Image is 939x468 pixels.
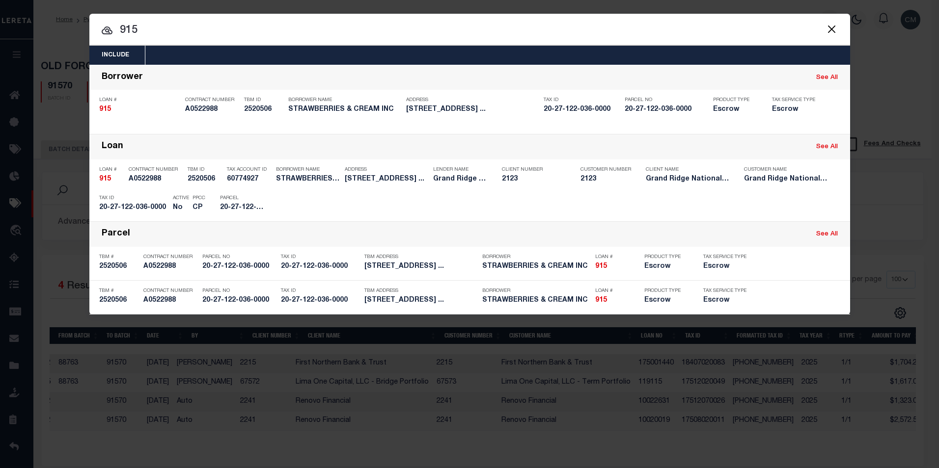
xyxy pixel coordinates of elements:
p: Lender Name [433,167,487,173]
p: Customer Number [580,167,631,173]
p: Address [345,167,428,173]
h5: Escrow [703,296,747,305]
h5: 330-334 E 75TH ST CHICAGO, IL ... [345,175,428,183]
a: See All [816,144,838,150]
div: Parcel [102,229,130,240]
p: Tax Service Type [772,97,821,103]
p: Borrower Name [288,97,401,103]
h5: 60774927 [227,175,271,183]
h5: Grand Ridge National Bank [646,175,729,183]
h5: Grand Ridge National Bank [744,175,828,183]
h5: Escrow [772,105,821,114]
h5: Escrow [644,296,689,305]
h5: Grand Ridge National Bank [433,175,487,183]
p: TBM # [99,254,138,260]
h5: 20-27-122-036-0000 [99,204,168,212]
p: Customer Name [744,167,828,173]
button: Close [826,23,838,35]
div: Loan [102,141,123,153]
h5: 915 [99,175,124,183]
p: Active [173,195,189,201]
input: Start typing... [89,22,850,39]
p: Product Type [713,97,757,103]
h5: 20-27-122-036-0000 [281,262,359,271]
p: Address [406,97,539,103]
h5: A0522988 [129,175,183,183]
a: See All [816,231,838,237]
p: Contract Number [143,254,197,260]
p: Client Name [646,167,729,173]
p: Tax ID [544,97,620,103]
div: Borrower [102,72,143,83]
h5: Escrow [644,262,689,271]
h5: A0522988 [185,105,239,114]
p: Borrower Name [276,167,340,173]
h5: 2520506 [244,105,283,114]
p: Borrower [482,288,590,294]
h5: 330-334 E 75TH ST CHICAGO, IL ... [364,262,477,271]
p: Parcel No [202,288,276,294]
h5: 2123 [502,175,566,183]
h5: 2520506 [188,175,222,183]
h5: 20-27-122-036-0000 [202,296,276,305]
h5: 915 [595,262,639,271]
h5: 20-27-122-036-0000 [544,105,620,114]
p: TBM ID [244,97,283,103]
p: Parcel No [202,254,276,260]
h5: STRAWBERRIES & CREAM INC [482,296,590,305]
p: Tax Account ID [227,167,271,173]
h5: 20-27-122-036-0000 [625,105,708,114]
h5: Escrow [703,262,747,271]
p: Loan # [99,167,124,173]
h5: STRAWBERRIES & CREAM INC [276,175,340,183]
h5: 915 [99,105,180,114]
h5: 2520506 [99,262,138,271]
h5: 20-27-122-036-0000 [202,262,276,271]
h5: 20-27-122-036-0000 [220,204,264,212]
h5: A0522988 [143,296,197,305]
button: Include [89,46,141,65]
h5: 2520506 [99,296,138,305]
p: Loan # [595,254,639,260]
p: TBM # [99,288,138,294]
p: Loan # [595,288,639,294]
p: Product Type [644,254,689,260]
h5: 20-27-122-036-0000 [281,296,359,305]
p: Tax ID [99,195,168,201]
p: Tax Service Type [703,254,747,260]
p: Client Number [502,167,566,173]
strong: 915 [99,106,111,113]
p: TBM Address [364,254,477,260]
h5: A0522988 [143,262,197,271]
p: Contract Number [185,97,239,103]
a: See All [816,75,838,81]
p: Contract Number [143,288,197,294]
p: TBM Address [364,288,477,294]
h5: No [173,204,188,212]
h5: 2123 [580,175,630,183]
p: Borrower [482,254,590,260]
p: PPCC [193,195,205,201]
h5: 330-334 E 75TH ST CHICAGO, IL ... [364,296,477,305]
h5: STRAWBERRIES & CREAM INC [288,105,401,114]
strong: 915 [595,297,607,304]
strong: 915 [99,176,111,182]
p: Tax Service Type [703,288,747,294]
h5: 915 [595,296,639,305]
p: Tax ID [281,254,359,260]
p: Parcel No [625,97,708,103]
h5: CP [193,204,205,212]
p: Tax ID [281,288,359,294]
p: Loan # [99,97,180,103]
p: Contract Number [129,167,183,173]
p: Parcel [220,195,264,201]
h5: STRAWBERRIES & CREAM INC [482,262,590,271]
p: Product Type [644,288,689,294]
strong: 915 [595,263,607,270]
h5: Escrow [713,105,757,114]
h5: 330-334 E 75TH ST CHICAGO, IL ... [406,105,539,114]
p: TBM ID [188,167,222,173]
